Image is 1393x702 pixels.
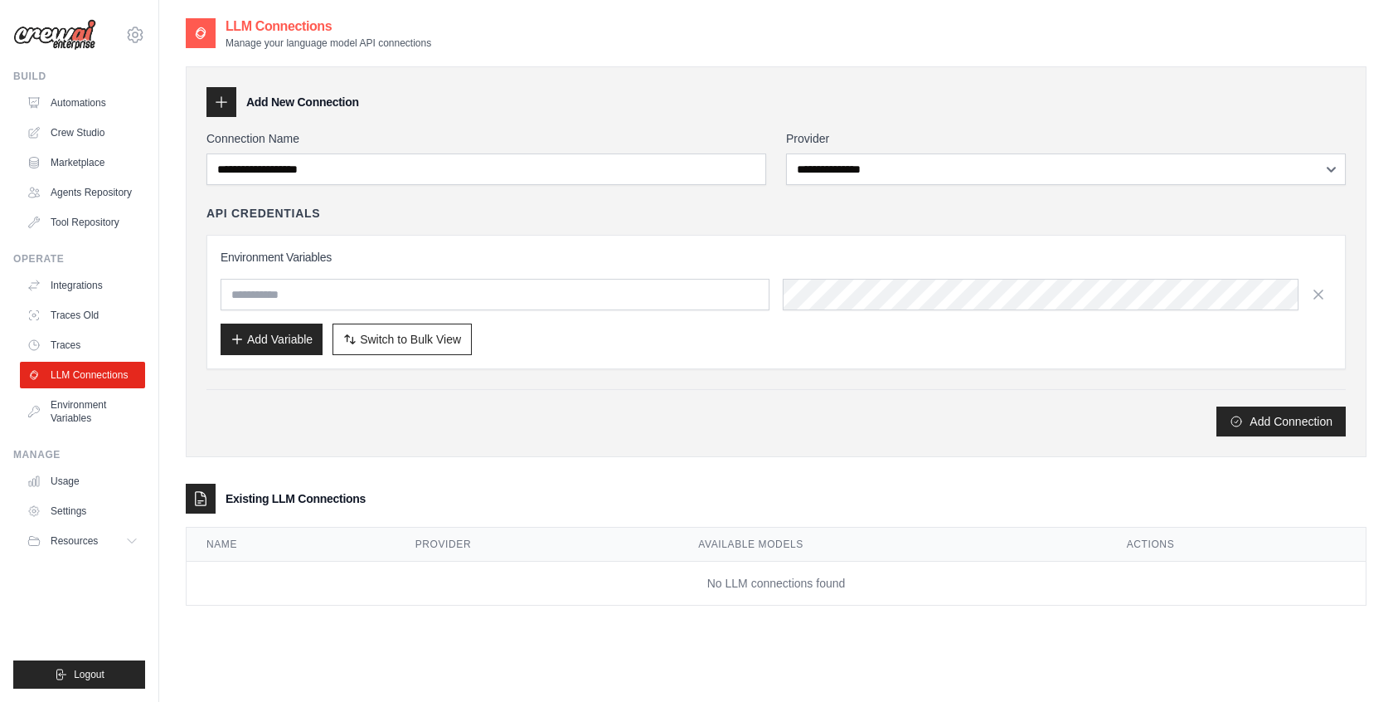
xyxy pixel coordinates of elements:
th: Name [187,528,396,562]
h3: Existing LLM Connections [226,490,366,507]
p: Manage your language model API connections [226,37,431,50]
a: Integrations [20,272,145,299]
div: Build [13,70,145,83]
th: Provider [396,528,679,562]
label: Provider [786,130,1346,147]
a: Traces [20,332,145,358]
h3: Environment Variables [221,249,1332,266]
button: Add Variable [221,324,323,355]
th: Actions [1107,528,1366,562]
h3: Add New Connection [246,94,359,110]
a: Usage [20,468,145,495]
a: Agents Repository [20,179,145,206]
button: Resources [20,528,145,554]
div: Operate [13,252,145,266]
a: Tool Repository [20,209,145,236]
a: Automations [20,90,145,116]
button: Add Connection [1216,407,1346,436]
label: Connection Name [206,130,766,147]
a: Environment Variables [20,392,145,431]
a: Crew Studio [20,119,145,146]
a: LLM Connections [20,362,145,388]
a: Marketplace [20,149,145,176]
span: Resources [51,534,98,548]
button: Logout [13,661,145,689]
h2: LLM Connections [226,17,431,37]
a: Traces Old [20,302,145,329]
div: Manage [13,448,145,461]
span: Logout [74,668,104,681]
img: Logo [13,19,96,51]
h4: API Credentials [206,205,320,222]
th: Available Models [678,528,1106,562]
button: Switch to Bulk View [332,324,472,355]
span: Switch to Bulk View [360,331,461,348]
td: No LLM connections found [187,562,1366,606]
a: Settings [20,498,145,524]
